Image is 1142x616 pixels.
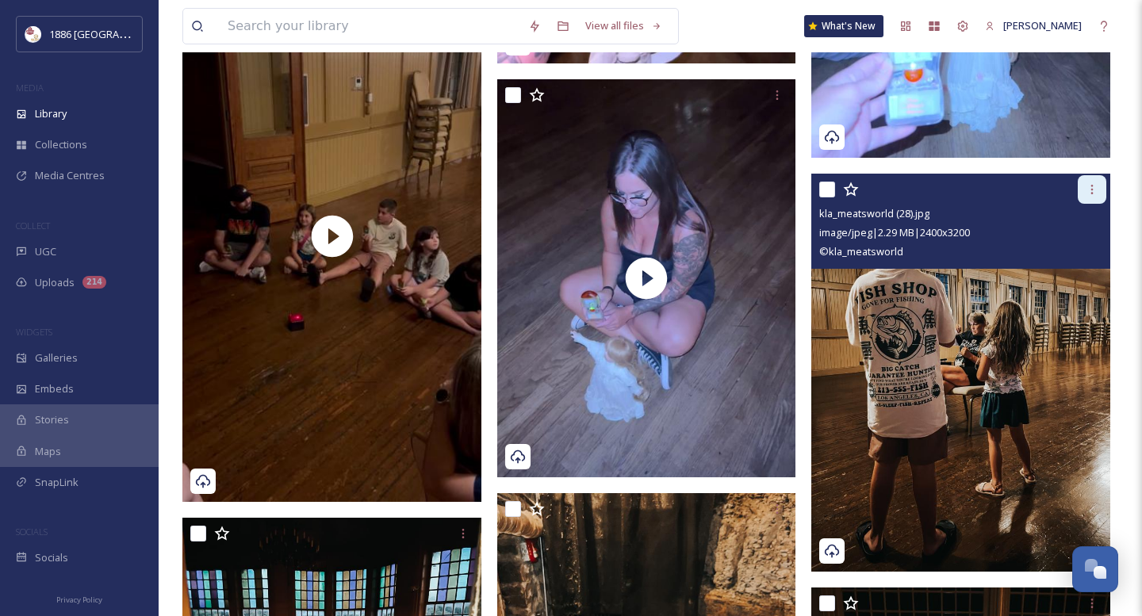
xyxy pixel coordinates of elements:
a: [PERSON_NAME] [977,10,1090,41]
span: Library [35,106,67,121]
span: Galleries [35,350,78,365]
span: Embeds [35,381,74,396]
span: COLLECT [16,220,50,231]
span: Media Centres [35,168,105,183]
span: © kla_meatsworld [819,244,903,258]
span: Privacy Policy [56,595,102,605]
span: Collections [35,137,87,152]
span: Stories [35,412,69,427]
a: What's New [804,15,883,37]
a: View all files [577,10,670,41]
span: Uploads [35,275,75,290]
span: 1886 [GEOGRAPHIC_DATA] [49,26,174,41]
span: [PERSON_NAME] [1003,18,1082,33]
span: SnapLink [35,475,79,490]
img: kla_meatsworld (28).jpg [811,174,1110,572]
span: WIDGETS [16,326,52,338]
span: UGC [35,244,56,259]
span: MEDIA [16,82,44,94]
span: kla_meatsworld (28).jpg [819,206,929,220]
span: Maps [35,444,61,459]
span: SOCIALS [16,526,48,538]
input: Search your library [220,9,520,44]
img: logos.png [25,26,41,42]
button: Open Chat [1072,546,1118,592]
div: 214 [82,276,106,289]
span: Socials [35,550,68,565]
a: Privacy Policy [56,589,102,608]
img: thumbnail [497,79,796,478]
span: image/jpeg | 2.29 MB | 2400 x 3200 [819,225,970,239]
